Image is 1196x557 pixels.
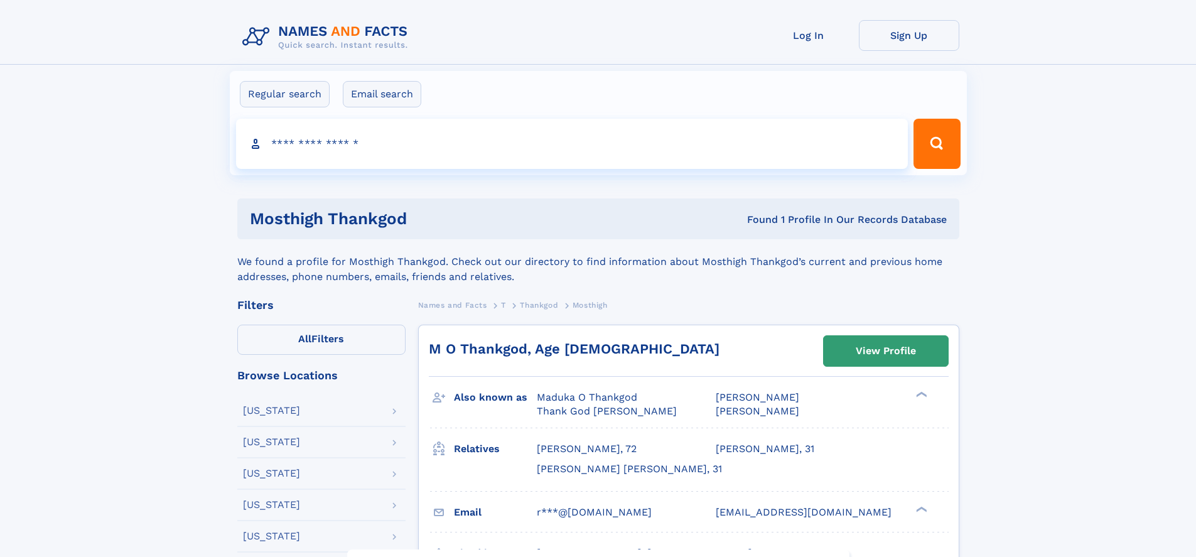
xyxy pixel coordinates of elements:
[824,336,948,366] a: View Profile
[716,405,799,417] span: [PERSON_NAME]
[577,213,947,227] div: Found 1 Profile In Our Records Database
[237,325,406,355] label: Filters
[237,239,959,284] div: We found a profile for Mosthigh Thankgod. Check out our directory to find information about Mosth...
[859,20,959,51] a: Sign Up
[537,506,652,518] span: r***@[DOMAIN_NAME]
[913,505,928,513] div: ❯
[913,119,960,169] button: Search Button
[429,341,719,357] a: M O Thankgod, Age [DEMOGRAPHIC_DATA]
[501,301,506,310] span: T
[418,297,487,313] a: Names and Facts
[454,387,537,408] h3: Also known as
[501,297,506,313] a: T
[243,437,300,447] div: [US_STATE]
[236,119,908,169] input: search input
[237,300,406,311] div: Filters
[237,20,418,54] img: Logo Names and Facts
[537,391,637,403] span: Maduka O Thankgod
[240,81,330,107] label: Regular search
[454,502,537,523] h3: Email
[298,333,311,345] span: All
[243,406,300,416] div: [US_STATE]
[243,500,300,510] div: [US_STATE]
[537,405,677,417] span: Thank God [PERSON_NAME]
[520,297,558,313] a: Thankgod
[250,211,577,227] h1: mosthigh thankgod
[913,391,928,399] div: ❯
[716,391,799,403] span: [PERSON_NAME]
[343,81,421,107] label: Email search
[243,468,300,479] div: [US_STATE]
[520,301,558,310] span: Thankgod
[856,337,916,365] div: View Profile
[454,438,537,460] h3: Relatives
[537,462,722,476] a: [PERSON_NAME] [PERSON_NAME], 31
[758,20,859,51] a: Log In
[243,531,300,541] div: [US_STATE]
[237,370,406,381] div: Browse Locations
[537,442,637,456] a: [PERSON_NAME], 72
[573,301,608,310] span: Mosthigh
[716,442,814,456] a: [PERSON_NAME], 31
[716,506,892,518] span: [EMAIL_ADDRESS][DOMAIN_NAME]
